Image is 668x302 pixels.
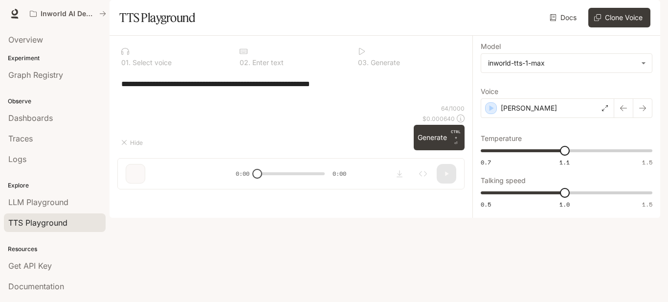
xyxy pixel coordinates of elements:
span: 0.7 [481,158,491,166]
span: 1.5 [642,158,652,166]
span: 1.0 [559,200,570,209]
p: Inworld AI Demos [41,10,95,18]
p: Enter text [250,59,284,66]
span: 0.5 [481,200,491,209]
p: Model [481,43,501,50]
a: Docs [548,8,580,27]
p: Talking speed [481,177,526,184]
p: 0 3 . [358,59,369,66]
p: Select voice [131,59,172,66]
span: 1.5 [642,200,652,209]
p: Temperature [481,135,522,142]
p: ⏎ [451,129,461,146]
button: All workspaces [25,4,111,23]
p: CTRL + [451,129,461,140]
button: Hide [117,135,149,150]
p: 0 2 . [240,59,250,66]
p: $ 0.000640 [423,115,455,123]
h1: TTS Playground [119,8,195,27]
p: 0 1 . [121,59,131,66]
button: GenerateCTRL +⏎ [414,125,465,150]
div: inworld-tts-1-max [481,54,652,72]
button: Clone Voice [588,8,650,27]
p: 64 / 1000 [441,104,465,113]
p: Generate [369,59,400,66]
div: inworld-tts-1-max [488,58,636,68]
span: 1.1 [559,158,570,166]
p: [PERSON_NAME] [501,103,557,113]
p: Voice [481,88,498,95]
